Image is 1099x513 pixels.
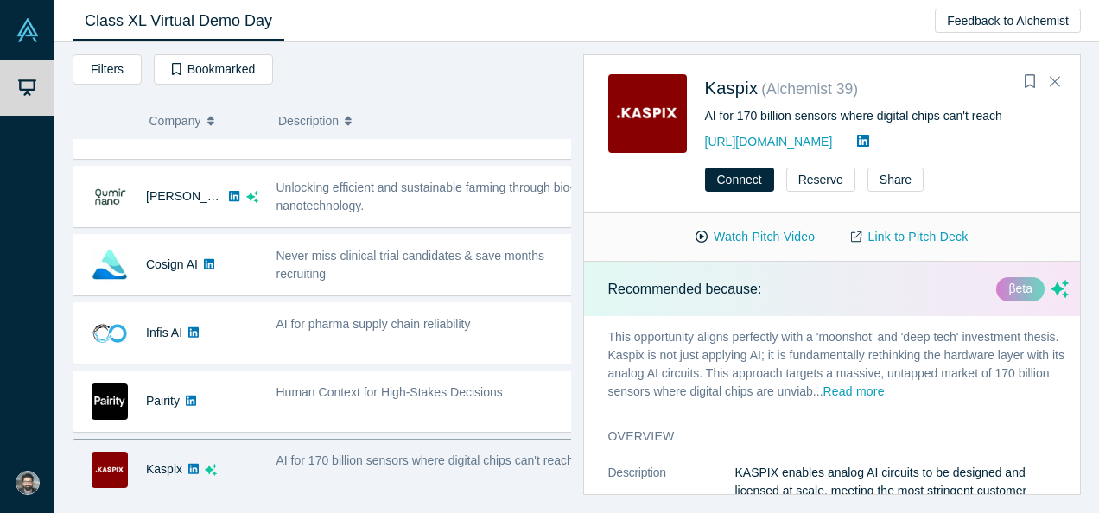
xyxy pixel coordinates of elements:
[149,103,201,139] span: Company
[786,168,855,192] button: Reserve
[149,103,261,139] button: Company
[73,1,284,41] a: Class XL Virtual Demo Day
[146,189,245,203] a: [PERSON_NAME]
[608,279,762,300] p: Recommended because:
[705,107,1057,125] div: AI for 170 billion sensors where digital chips can't reach
[92,383,128,420] img: Pairity's Logo
[608,74,687,153] img: Kaspix's Logo
[146,394,180,408] a: Pairity
[705,79,759,98] a: Kaspix
[278,103,339,139] span: Description
[608,427,1045,446] h3: overview
[276,385,503,399] span: Human Context for High-Stakes Decisions
[276,453,574,467] span: AI for 170 billion sensors where digital chips can't reach
[16,18,40,42] img: Alchemist Vault Logo
[677,222,833,252] button: Watch Pitch Video
[92,452,128,488] img: Kaspix's Logo
[276,180,575,212] span: Unlocking efficient and sustainable farming through bio-nanotechnology.
[705,135,833,149] a: [URL][DOMAIN_NAME]
[705,168,774,192] button: Connect
[867,168,924,192] button: Share
[276,249,544,281] span: Never miss clinical trial candidates & save months recruiting
[833,222,986,252] a: Link to Pitch Deck
[996,277,1045,301] div: βeta
[584,316,1094,415] p: This opportunity aligns perfectly with a 'moonshot' and 'deep tech' investment thesis. Kaspix is ...
[92,179,128,215] img: Qumir Nano's Logo
[146,462,182,476] a: Kaspix
[1018,70,1042,94] button: Bookmark
[246,191,258,203] svg: dsa ai sparkles
[278,103,559,139] button: Description
[154,54,273,85] button: Bookmarked
[16,471,40,495] img: Rajeev Krishnan's Account
[146,326,182,339] a: Infis AI
[92,315,128,351] img: Infis AI's Logo
[146,257,198,271] a: Cosign AI
[761,80,858,98] small: ( Alchemist 39 )
[276,317,471,331] span: AI for pharma supply chain reliability
[935,9,1081,33] button: Feedback to Alchemist
[823,383,885,402] button: Read more
[73,54,142,85] button: Filters
[1042,68,1068,96] button: Close
[205,464,217,476] svg: dsa ai sparkles
[92,247,128,283] img: Cosign AI's Logo
[1051,280,1069,298] svg: dsa ai sparkles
